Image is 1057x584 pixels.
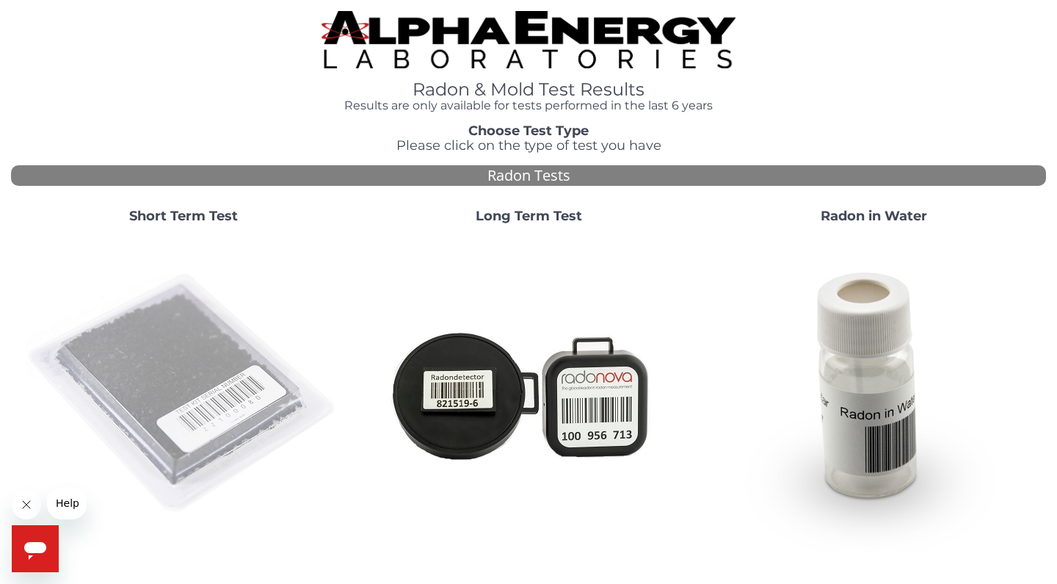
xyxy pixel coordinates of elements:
strong: Long Term Test [476,208,582,224]
span: Please click on the type of test you have [396,137,661,154]
iframe: Message from company [47,487,87,519]
iframe: Button to launch messaging window [12,525,59,572]
h1: Radon & Mold Test Results [322,80,735,99]
strong: Radon in Water [821,208,927,224]
div: Radon Tests [11,165,1046,187]
img: TightCrop.jpg [322,11,735,68]
strong: Choose Test Type [468,123,589,139]
iframe: Close message [12,490,41,519]
h4: Results are only available for tests performed in the last 6 years [322,99,735,112]
strong: Short Term Test [129,208,238,224]
img: RadoninWater.jpg [716,236,1031,552]
img: Radtrak2vsRadtrak3.jpg [371,236,686,552]
img: ShortTerm.jpg [26,236,341,552]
